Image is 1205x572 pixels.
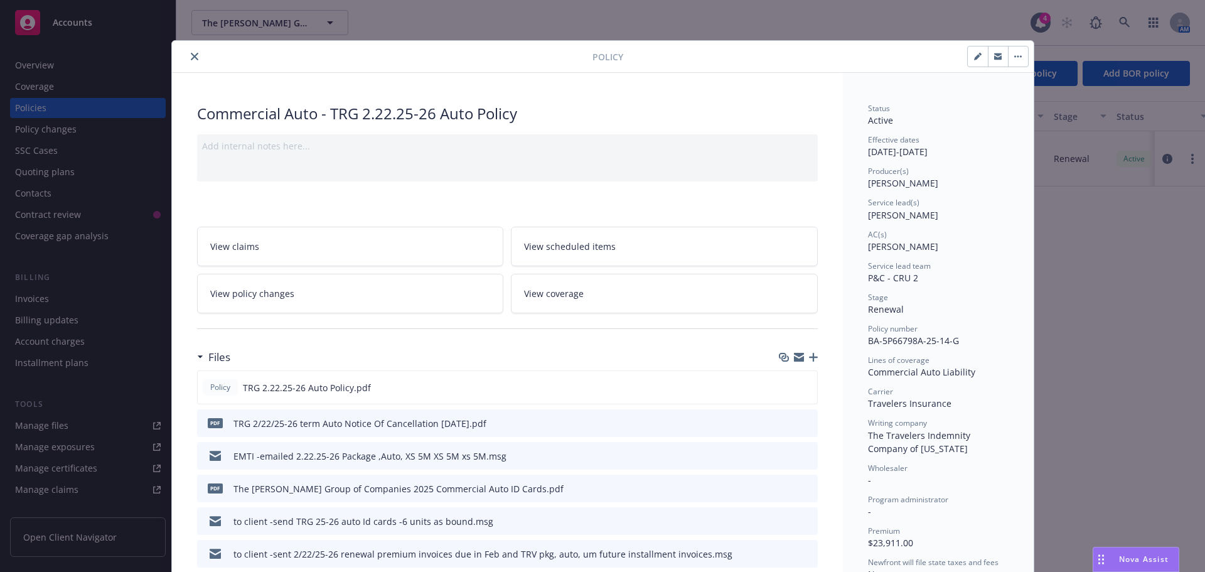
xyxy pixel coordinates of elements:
span: Premium [868,526,900,536]
span: Effective dates [868,134,919,145]
span: pdf [208,483,223,493]
span: Policy [208,382,233,393]
button: download file [781,482,791,495]
span: TRG 2.22.25-26 Auto Policy.pdf [243,381,371,394]
button: Nova Assist [1093,547,1179,572]
span: View scheduled items [524,240,616,253]
a: View policy changes [197,274,504,313]
button: download file [781,450,791,463]
span: Carrier [868,386,893,397]
button: preview file [801,548,813,561]
span: [PERSON_NAME] [868,240,938,252]
button: preview file [801,450,813,463]
button: preview file [801,515,813,528]
span: P&C - CRU 2 [868,272,918,284]
a: View scheduled items [511,227,818,266]
a: View coverage [511,274,818,313]
span: Newfront will file state taxes and fees [868,557,999,568]
span: View policy changes [210,287,294,300]
div: Files [197,349,230,365]
span: Nova Assist [1119,554,1169,564]
div: TRG 2/22/25-26 term Auto Notice Of Cancellation [DATE].pdf [233,417,486,430]
button: preview file [801,482,813,495]
span: Active [868,114,893,126]
span: View coverage [524,287,584,300]
div: EMTI -emailed 2.22.25-26 Package ,Auto, XS 5M XS 5M xs 5M.msg [233,450,506,463]
span: Status [868,103,890,114]
div: to client -sent 2/22/25-26 renewal premium invoices due in Feb and TRV pkg, auto, um future insta... [233,548,732,561]
div: Drag to move [1093,548,1109,571]
span: Commercial Auto Liability [868,366,975,378]
span: Policy [592,50,623,63]
span: Service lead(s) [868,197,919,208]
button: download file [781,548,791,561]
div: Add internal notes here... [202,139,813,153]
span: BA-5P66798A-25-14-G [868,335,959,347]
div: [DATE] - [DATE] [868,134,1009,158]
span: [PERSON_NAME] [868,177,938,189]
span: Service lead team [868,261,931,271]
a: View claims [197,227,504,266]
button: download file [781,417,791,430]
div: The [PERSON_NAME] Group of Companies 2025 Commercial Auto ID Cards.pdf [233,482,564,495]
button: download file [781,515,791,528]
div: Commercial Auto - TRG 2.22.25-26 Auto Policy [197,103,818,124]
span: View claims [210,240,259,253]
button: close [187,49,202,64]
span: [PERSON_NAME] [868,209,938,221]
span: Writing company [868,418,927,428]
span: Renewal [868,303,904,315]
button: preview file [801,417,813,430]
span: AC(s) [868,229,887,240]
span: Stage [868,292,888,303]
span: Policy number [868,323,918,334]
span: Program administrator [868,494,948,505]
span: Wholesaler [868,463,908,473]
span: - [868,505,871,517]
span: Lines of coverage [868,355,929,365]
span: Producer(s) [868,166,909,176]
h3: Files [208,349,230,365]
button: preview file [801,381,812,394]
span: The Travelers Indemnity Company of [US_STATE] [868,429,973,455]
button: download file [781,381,791,394]
span: pdf [208,418,223,428]
span: Travelers Insurance [868,397,951,409]
span: $23,911.00 [868,537,913,549]
div: to client -send TRG 25-26 auto Id cards -6 units as bound.msg [233,515,493,528]
span: - [868,474,871,486]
